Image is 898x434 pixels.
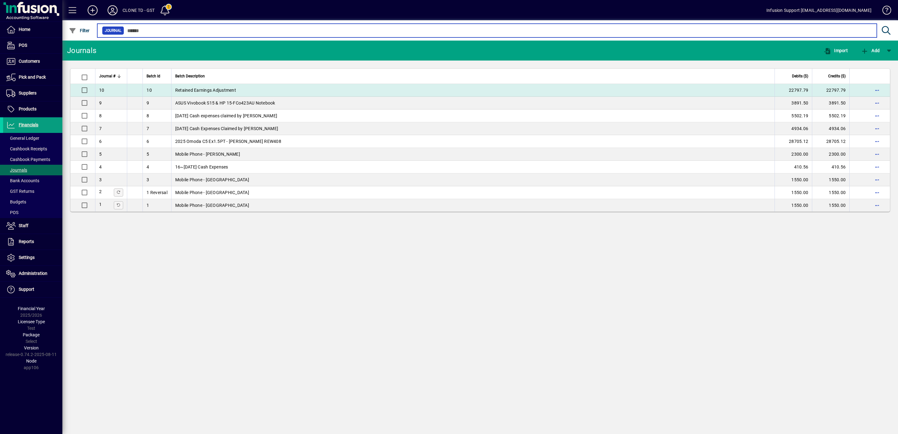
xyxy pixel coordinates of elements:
[142,122,171,135] td: 7
[19,239,34,244] span: Reports
[859,45,881,56] button: Add
[775,199,812,212] td: 1550.00
[812,110,849,122] td: 5502.19
[142,199,171,212] td: 1
[142,97,171,110] td: 9
[812,135,849,148] td: 28705.12
[175,73,205,80] span: Batch Description
[872,85,882,95] button: More options
[3,154,62,165] a: Cashbook Payments
[861,48,880,53] span: Add
[99,152,102,157] span: 5
[99,202,102,207] span: 1
[67,46,96,56] div: Journals
[3,234,62,250] a: Reports
[878,1,890,22] a: Knowledge Base
[6,178,39,183] span: Bank Accounts
[775,161,812,173] td: 410.56
[19,43,27,48] span: POS
[18,306,45,311] span: Financial Year
[775,173,812,186] td: 1550.00
[69,28,90,33] span: Filter
[3,282,62,297] a: Support
[171,173,775,186] td: Mobile Phone - [GEOGRAPHIC_DATA]
[171,122,775,135] td: [DATE] Cash Expenses Claimed by [PERSON_NAME]
[24,345,39,350] span: Version
[872,188,882,197] button: More options
[6,157,50,162] span: Cashbook Payments
[147,73,160,80] span: Batch Id
[872,162,882,172] button: More options
[83,5,103,16] button: Add
[3,186,62,197] a: GST Returns
[171,186,775,199] td: Mobile Phone - [GEOGRAPHIC_DATA]
[26,358,36,363] span: Node
[105,27,121,34] span: Journal
[19,90,36,95] span: Suppliers
[19,287,34,292] span: Support
[812,173,849,186] td: 1550.00
[99,139,102,144] span: 6
[6,199,26,204] span: Budgets
[872,149,882,159] button: More options
[99,113,102,118] span: 8
[19,59,40,64] span: Customers
[142,173,171,186] td: 3
[99,126,102,131] span: 7
[872,124,882,134] button: More options
[6,136,39,141] span: General Ledger
[19,27,30,32] span: Home
[3,207,62,218] a: POS
[171,84,775,97] td: Retained Earnings Adjustment
[812,148,849,161] td: 2300.00
[3,144,62,154] a: Cashbook Receipts
[823,48,848,53] span: Import
[18,319,45,324] span: Licensee Type
[171,97,775,110] td: ASUS Vivobook S15 & HP 15-FCo423AU Notebook
[3,218,62,234] a: Staff
[812,161,849,173] td: 410.56
[3,101,62,117] a: Products
[6,168,27,173] span: Journals
[99,189,102,194] span: 2
[3,38,62,53] a: POS
[99,100,102,105] span: 9
[872,111,882,121] button: More options
[19,271,47,276] span: Administration
[3,165,62,175] a: Journals
[822,45,849,56] button: Import
[775,97,812,110] td: 3891.50
[142,148,171,161] td: 5
[3,54,62,69] a: Customers
[812,122,849,135] td: 4934.06
[3,22,62,37] a: Home
[872,175,882,185] button: More options
[3,70,62,85] a: Pick and Pack
[142,135,171,148] td: 6
[792,73,808,80] span: Debits ($)
[3,175,62,186] a: Bank Accounts
[775,135,812,148] td: 28705.12
[775,186,812,199] td: 1550.00
[171,199,775,212] td: Mobile Phone - [GEOGRAPHIC_DATA]
[99,164,102,169] span: 4
[3,133,62,144] a: General Ledger
[775,84,812,97] td: 22797.79
[19,106,36,111] span: Products
[19,75,46,80] span: Pick and Pack
[147,73,167,80] div: Batch Id
[142,84,171,97] td: 10
[99,73,115,80] span: Journal #
[99,88,104,93] span: 10
[171,161,775,173] td: 16~[DATE] Cash Expenses
[812,97,849,110] td: 3891.50
[67,25,91,36] button: Filter
[99,73,123,80] div: Journal #
[142,161,171,173] td: 4
[142,186,171,199] td: 1 Reversal
[19,255,35,260] span: Settings
[19,223,28,228] span: Staff
[3,197,62,207] a: Budgets
[3,85,62,101] a: Suppliers
[872,98,882,108] button: More options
